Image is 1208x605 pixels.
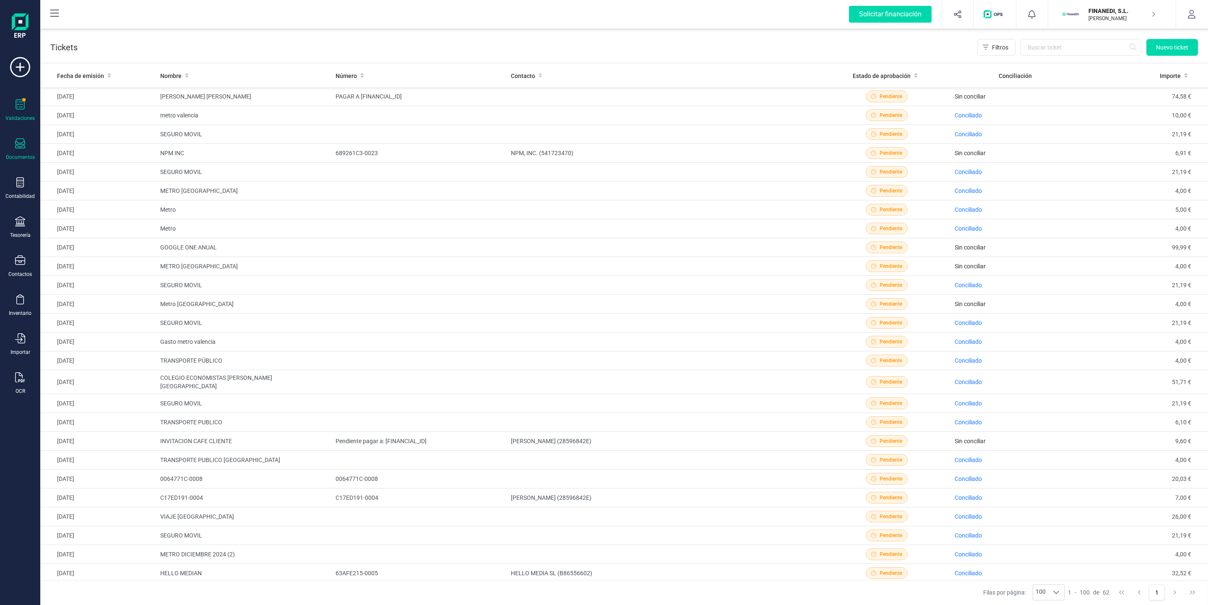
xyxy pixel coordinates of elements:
[12,13,29,40] img: Logo Finanedi
[157,276,332,295] td: SEGURO MOVIL
[1080,106,1208,125] td: 10,00 €
[157,470,332,488] td: 0064771C-0008
[40,470,157,488] td: [DATE]
[880,262,902,270] span: Pendiente
[157,413,332,432] td: TRANSPORTE PUBLICO
[880,225,902,232] span: Pendiente
[40,332,157,351] td: [DATE]
[1080,507,1208,526] td: 26,00 €
[955,570,982,576] span: Conciliado
[157,488,332,507] td: C17ED191-0004
[1185,584,1200,600] button: Last Page
[1103,588,1109,597] span: 62
[1146,39,1198,56] button: Nuevo ticket
[1088,7,1156,15] p: FINANEDI, S.L.
[1080,295,1208,314] td: 4,00 €
[955,551,982,558] span: Conciliado
[1114,584,1130,600] button: First Page
[40,106,157,125] td: [DATE]
[40,413,157,432] td: [DATE]
[1080,413,1208,432] td: 6,10 €
[40,125,157,144] td: [DATE]
[157,507,332,526] td: VIAJE [GEOGRAPHIC_DATA]
[1080,200,1208,219] td: 5,00 €
[1062,5,1080,23] img: FI
[157,394,332,413] td: SEGURO MOVIL
[1080,238,1208,257] td: 99,99 €
[880,168,902,176] span: Pendiente
[1080,219,1208,238] td: 4,00 €
[40,432,157,451] td: [DATE]
[1080,451,1208,470] td: 4,00 €
[1080,564,1208,583] td: 32,52 €
[955,532,982,539] span: Conciliado
[332,432,508,451] td: Pendiente pagar a: [FINANCIAL_ID]
[1080,314,1208,332] td: 21,19 €
[157,238,332,257] td: GOOGLE ONE ANUAL
[999,72,1032,80] span: Conciliación
[880,338,902,345] span: Pendiente
[880,281,902,289] span: Pendiente
[955,187,982,194] span: Conciliado
[955,438,986,444] span: Sin conciliar
[1080,432,1208,451] td: 9,60 €
[880,149,902,157] span: Pendiente
[332,87,508,106] td: PAGAR A [FINANCIAL_ID]
[880,475,902,483] span: Pendiente
[853,72,911,80] span: Estado de aprobación
[40,526,157,545] td: [DATE]
[880,357,902,364] span: Pendiente
[880,532,902,539] span: Pendiente
[1080,351,1208,370] td: 4,00 €
[157,526,332,545] td: SEGURO MOVIL
[955,225,982,232] span: Conciliado
[1080,163,1208,182] td: 21,19 €
[1021,39,1141,56] input: Buscar ticket
[332,144,508,163] td: 689261C3-0023
[157,87,332,106] td: [PERSON_NAME] [PERSON_NAME]
[40,200,157,219] td: [DATE]
[1080,488,1208,507] td: 7,00 €
[157,182,332,200] td: METRO [GEOGRAPHIC_DATA]
[955,400,982,407] span: Conciliado
[40,507,157,526] td: [DATE]
[40,295,157,314] td: [DATE]
[40,87,157,106] td: [DATE]
[40,163,157,182] td: [DATE]
[157,370,332,394] td: COLEGIO ECONOMISTAS [PERSON_NAME][GEOGRAPHIC_DATA]
[1093,588,1099,597] span: de
[1160,72,1181,80] span: Importe
[157,564,332,583] td: HELLO MEDIAN
[157,451,332,470] td: TRANSPORTE PUBLICO [GEOGRAPHIC_DATA]
[332,470,508,488] td: 0064771C-0008
[880,93,902,100] span: Pendiente
[955,419,982,426] span: Conciliado
[955,244,986,251] span: Sin conciliar
[1080,332,1208,351] td: 4,00 €
[955,457,982,463] span: Conciliado
[880,400,902,407] span: Pendiente
[1058,1,1166,28] button: FIFINANEDI, S.L.[PERSON_NAME]
[160,72,182,80] span: Nombre
[40,351,157,370] td: [DATE]
[40,238,157,257] td: [DATE]
[1088,15,1156,22] p: [PERSON_NAME]
[8,271,32,278] div: Contactos
[5,193,35,200] div: Contabilidad
[880,513,902,520] span: Pendiente
[839,1,942,28] button: Solicitar financiación
[157,432,332,451] td: INVITACION CAFE CLIENTE
[157,125,332,144] td: SEGURO MOVIL
[880,456,902,464] span: Pendiente
[1080,394,1208,413] td: 21,19 €
[1080,182,1208,200] td: 4,00 €
[10,232,31,239] div: Tesorería
[157,351,332,370] td: TRANSPORTE PÚBLICO
[40,545,157,564] td: [DATE]
[880,437,902,445] span: Pendiente
[508,432,823,451] td: [PERSON_NAME] (28596842E)
[955,319,982,326] span: Conciliado
[955,513,982,520] span: Conciliado
[157,332,332,351] td: Gasto metro valencia
[40,370,157,394] td: [DATE]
